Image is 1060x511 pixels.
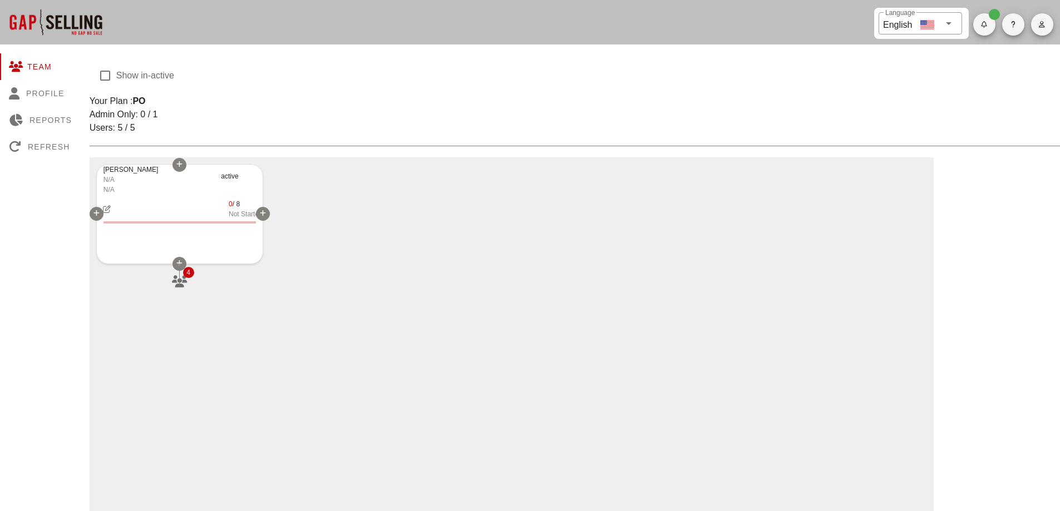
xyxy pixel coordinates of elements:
div: Not Started [229,209,263,219]
div: [PERSON_NAME] [103,165,215,175]
div: / 8 [229,199,263,209]
div: active [221,165,263,201]
label: Language [885,9,915,17]
div: Your Plan : [90,95,146,108]
div: Admin Only: 0 / 1 [90,108,1060,121]
div: English [883,16,912,32]
div: N/A [103,185,215,195]
span: Badge [989,9,1000,20]
strong: PO [132,96,145,106]
div: Users: 5 / 5 [90,121,1060,135]
div: N/A [103,175,215,185]
div: LanguageEnglish [879,12,962,34]
span: Badge [183,267,194,278]
span: 0 [229,200,233,208]
label: Show in-active [116,70,174,81]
